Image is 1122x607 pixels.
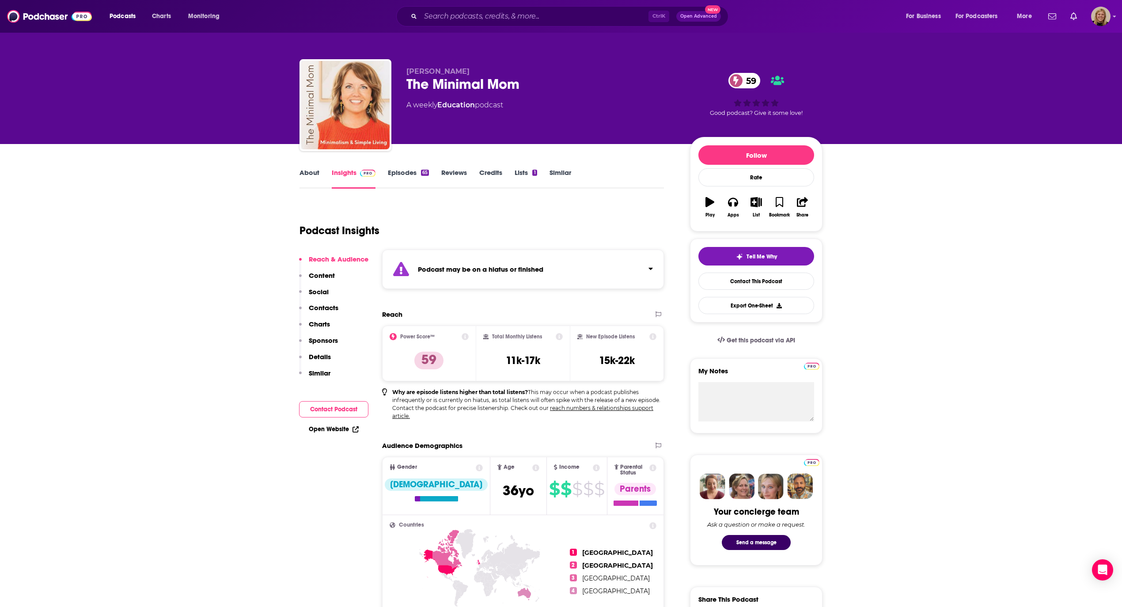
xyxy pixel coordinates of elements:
[388,168,429,189] a: Episodes65
[955,10,998,23] span: For Podcasters
[503,482,534,499] span: 36 yo
[570,561,577,569] span: 2
[796,212,808,218] div: Share
[705,212,715,218] div: Play
[729,474,754,499] img: Barbara Profile
[722,535,791,550] button: Send a message
[676,11,721,22] button: Open AdvancedNew
[900,9,952,23] button: open menu
[570,549,577,556] span: 1
[400,334,435,340] h2: Power Score™
[698,145,814,165] button: Follow
[188,10,220,23] span: Monitoring
[572,482,582,496] span: $
[586,334,635,340] h2: New Episode Listens
[747,253,777,260] span: Tell Me Why
[392,388,664,420] p: This may occur when a podcast publishes infrequently or is currently on hiatus, as total listens ...
[737,73,761,88] span: 59
[309,320,330,328] p: Charts
[492,334,542,340] h2: Total Monthly Listens
[570,587,577,594] span: 4
[515,168,537,189] a: Lists1
[406,67,470,76] span: [PERSON_NAME]
[421,9,648,23] input: Search podcasts, credits, & more...
[768,191,791,223] button: Bookmark
[506,354,540,367] h3: 11k-17k
[561,482,571,496] span: $
[299,168,319,189] a: About
[299,271,335,288] button: Content
[397,464,417,470] span: Gender
[382,441,462,450] h2: Audience Demographics
[582,574,650,582] span: [GEOGRAPHIC_DATA]
[299,369,330,385] button: Similar
[559,464,580,470] span: Income
[146,9,176,23] a: Charts
[1017,10,1032,23] span: More
[479,168,502,189] a: Credits
[787,474,813,499] img: Jon Profile
[680,14,717,19] span: Open Advanced
[804,361,819,370] a: Pro website
[753,212,760,218] div: List
[299,224,379,237] h1: Podcast Insights
[1045,9,1060,24] a: Show notifications dropdown
[705,5,721,14] span: New
[710,110,803,116] span: Good podcast? Give it some love!
[182,9,231,23] button: open menu
[299,255,368,271] button: Reach & Audience
[360,170,375,177] img: Podchaser Pro
[299,288,329,304] button: Social
[1067,9,1080,24] a: Show notifications dropdown
[1011,9,1043,23] button: open menu
[804,363,819,370] img: Podchaser Pro
[301,61,390,149] img: The Minimal Mom
[421,170,429,176] div: 65
[385,478,488,491] div: [DEMOGRAPHIC_DATA]
[110,10,136,23] span: Podcasts
[152,10,171,23] span: Charts
[532,170,537,176] div: 1
[582,561,653,569] span: [GEOGRAPHIC_DATA]
[1092,559,1113,580] div: Open Intercom Messenger
[804,458,819,466] a: Pro website
[710,330,802,351] a: Get this podcast via API
[441,168,467,189] a: Reviews
[698,595,758,603] h3: Share This Podcast
[582,549,653,557] span: [GEOGRAPHIC_DATA]
[406,100,503,110] div: A weekly podcast
[332,168,375,189] a: InsightsPodchaser Pro
[698,247,814,266] button: tell me why sparkleTell Me Why
[727,337,795,344] span: Get this podcast via API
[405,6,737,27] div: Search podcasts, credits, & more...
[414,352,443,369] p: 59
[299,303,338,320] button: Contacts
[299,320,330,336] button: Charts
[309,353,331,361] p: Details
[309,425,359,433] a: Open Website
[7,8,92,25] img: Podchaser - Follow, Share and Rate Podcasts
[1091,7,1111,26] button: Show profile menu
[550,168,571,189] a: Similar
[745,191,768,223] button: List
[698,191,721,223] button: Play
[309,288,329,296] p: Social
[299,401,368,417] button: Contact Podcast
[906,10,941,23] span: For Business
[299,336,338,353] button: Sponsors
[707,521,805,528] div: Ask a question or make a request.
[728,73,761,88] a: 59
[714,506,799,517] div: Your concierge team
[382,250,664,289] section: Click to expand status details
[690,67,823,122] div: 59Good podcast? Give it some love!
[309,271,335,280] p: Content
[418,265,543,273] strong: Podcast may be on a hiatus or finished
[583,482,593,496] span: $
[769,212,790,218] div: Bookmark
[399,522,424,528] span: Countries
[299,353,331,369] button: Details
[309,303,338,312] p: Contacts
[736,253,743,260] img: tell me why sparkle
[382,310,402,319] h2: Reach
